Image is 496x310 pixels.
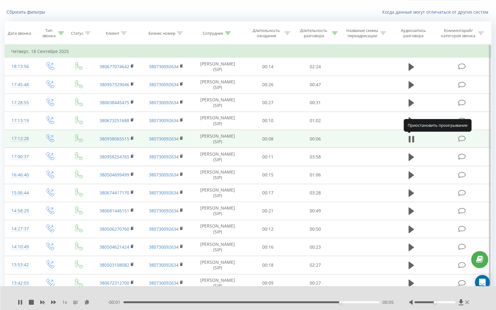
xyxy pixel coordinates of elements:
td: [PERSON_NAME] (SIP) [191,94,244,112]
td: 00:08 [244,130,291,148]
td: [PERSON_NAME] (SIP) [191,58,244,76]
div: Комментарий/категория звонка [440,28,476,38]
div: Дата звонка [8,31,31,36]
a: 380730092634 [149,244,179,250]
td: 02:24 [292,58,339,76]
div: 14:10:49 [11,241,29,253]
td: 00:12 [244,220,291,238]
div: Приостановить проигрывание [404,119,472,131]
a: 380730092634 [149,100,179,105]
td: 00:49 [292,202,339,220]
div: 13:53:42 [11,259,29,271]
a: 380958254765 [100,154,129,160]
a: 380506270760 [100,226,129,232]
a: 380938065515 [100,136,129,142]
a: 380673251688 [100,117,129,123]
div: Open Intercom Messenger [475,275,490,290]
a: 380730092634 [149,154,179,160]
td: [PERSON_NAME] (SIP) [191,166,244,184]
a: Когда данные могут отличаться от других систем [382,9,491,15]
a: 380672312700 [100,280,129,286]
td: 00:26 [244,76,291,94]
td: 00:06 [292,130,339,148]
div: 17:12:28 [11,133,29,145]
div: Длительность разговора [297,28,330,38]
div: 17:45:48 [11,79,29,91]
a: 380730092634 [149,136,179,142]
div: Бизнес номер [148,31,175,36]
td: 00:15 [244,166,291,184]
div: 13:42:03 [11,277,29,289]
td: 03:28 [292,184,339,202]
td: 00:14 [244,58,291,76]
td: Четверг, 18 Сентября 2025 [5,45,491,58]
td: [PERSON_NAME] (SIP) [191,274,244,292]
div: Тип звонка [41,28,57,38]
div: Длительность ожидания [250,28,283,38]
span: 1 x [62,299,67,305]
a: 380730092634 [149,208,179,214]
td: 00:09 [244,274,291,292]
td: 00:21 [244,202,291,220]
span: 00:05 [383,299,394,305]
td: [PERSON_NAME] (SIP) [191,130,244,148]
td: 00:11 [244,148,291,166]
a: 380730092634 [149,190,179,196]
span: - 00:01 [108,299,123,305]
div: 14:58:29 [11,205,29,217]
button: Сбросить фильтры [5,9,48,15]
td: [PERSON_NAME] (SIP) [191,184,244,202]
a: 380681446151 [100,208,129,214]
a: 380730092634 [149,117,179,123]
a: 380674417170 [100,190,129,196]
div: Клиент [106,31,119,36]
div: 17:28:55 [11,97,29,109]
a: 380677074642 [100,64,129,69]
td: 00:27 [244,94,291,112]
div: 15:06:44 [11,187,29,199]
div: Название схемы переадресации [346,28,379,38]
td: [PERSON_NAME] (SIP) [191,202,244,220]
td: 00:50 [292,220,339,238]
a: 380504621424 [100,244,129,250]
td: 00:10 [244,112,291,130]
a: 380957329046 [100,82,129,87]
td: 00:18 [244,256,291,274]
td: 00:16 [244,238,291,256]
a: 380730092634 [149,64,179,69]
td: 00:23 [292,238,339,256]
a: 380504699499 [100,172,129,178]
div: Accessibility label [339,301,342,303]
div: Сотрудник [203,31,224,36]
a: 380730092634 [149,226,179,232]
td: 00:27 [292,274,339,292]
td: 00:17 [244,184,291,202]
div: Статус [71,31,83,36]
td: 01:06 [292,166,339,184]
td: [PERSON_NAME] (SIP) [191,148,244,166]
a: 380730092634 [149,262,179,268]
td: [PERSON_NAME] (SIP) [191,76,244,94]
td: 00:47 [292,76,339,94]
td: 01:02 [292,112,339,130]
td: [PERSON_NAME] (SIP) [191,112,244,130]
div: 14:27:37 [11,223,29,235]
a: 380730092634 [149,172,179,178]
td: [PERSON_NAME] (SIP) [191,238,244,256]
td: 02:27 [292,256,339,274]
a: 380638445475 [100,100,129,105]
td: [PERSON_NAME] (SIP) [191,256,244,274]
div: Accessibility label [434,301,436,303]
div: 18:13:56 [11,60,29,73]
div: 17:00:37 [11,151,29,163]
a: 380503108082 [100,262,129,268]
td: 03:58 [292,148,339,166]
div: Аудиозапись разговора [394,28,432,38]
td: 00:31 [292,94,339,112]
td: [PERSON_NAME] (SIP) [191,220,244,238]
a: 380730092634 [149,82,179,87]
a: 380730092634 [149,280,179,286]
div: 17:13:19 [11,115,29,127]
div: 16:46:40 [11,169,29,181]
